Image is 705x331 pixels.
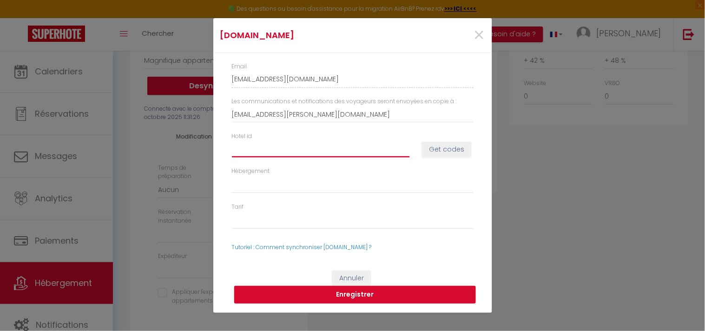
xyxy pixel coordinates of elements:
button: Get codes [422,142,471,158]
label: Hotel id [232,132,252,141]
button: Enregistrer [234,286,476,304]
h4: [DOMAIN_NAME] [220,29,393,42]
label: Email [232,62,247,71]
label: Tarif [232,203,244,212]
label: Les communications et notifications des voyageurs seront envoyées en copie à : [232,97,457,106]
button: Close [474,26,485,46]
a: Tutoriel : Comment synchroniser [DOMAIN_NAME] ? [232,243,372,251]
span: × [474,21,485,49]
label: Hébergement [232,167,270,176]
button: Annuler [332,271,371,286]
